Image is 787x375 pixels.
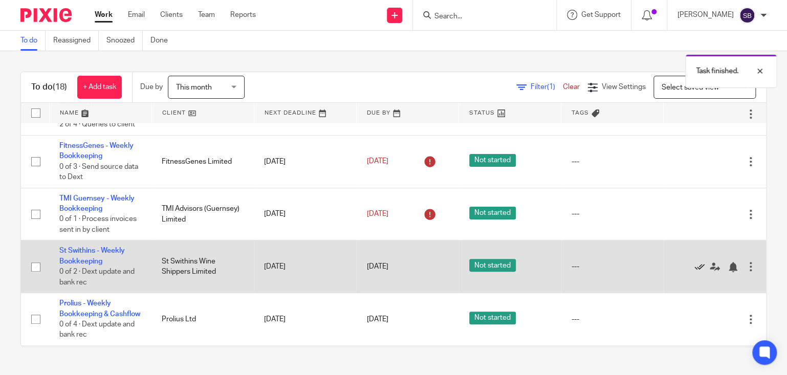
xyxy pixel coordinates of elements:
a: Mark as done [694,261,710,272]
td: TMI Advisors (Guernsey) Limited [151,188,254,240]
div: --- [572,209,653,219]
span: Not started [469,154,516,167]
h1: To do [31,82,67,93]
td: [DATE] [254,188,356,240]
a: Work [95,10,113,20]
a: Reports [230,10,256,20]
span: Not started [469,259,516,272]
a: Done [150,31,176,51]
td: [DATE] [254,293,356,346]
div: --- [572,261,653,272]
a: Reassigned [53,31,99,51]
a: To do [20,31,46,51]
span: [DATE] [366,158,388,165]
td: Prolius Ltd [151,293,254,346]
td: St Swithins Wine Shippers Limited [151,240,254,293]
td: FitnessGenes Limited [151,135,254,188]
a: Team [198,10,215,20]
a: St Swithins - Weekly Bookkeeping [59,247,125,264]
a: Email [128,10,145,20]
span: [DATE] [366,316,388,323]
a: + Add task [77,76,122,99]
a: Clients [160,10,183,20]
span: (18) [53,83,67,91]
span: This month [176,84,212,91]
a: FitnessGenes - Weekly Bookkeeping [59,142,134,160]
span: 0 of 3 · Send source data to Dext [59,163,138,181]
a: Snoozed [106,31,143,51]
a: TMI Guernsey - Weekly Bookkeeping [59,195,135,212]
span: 0 of 1 · Process invoices sent in by client [59,216,137,234]
span: 0 of 4 · Dext update and bank rec [59,321,135,339]
p: Due by [140,82,163,92]
img: svg%3E [739,7,755,24]
span: Not started [469,207,516,219]
div: --- [572,157,653,167]
span: [DATE] [366,263,388,270]
span: 2 of 4 · Queries to client [59,121,135,128]
span: Not started [469,312,516,324]
span: Select saved view [662,84,719,91]
img: Pixie [20,8,72,22]
p: Task finished. [696,66,738,76]
td: [DATE] [254,135,356,188]
span: [DATE] [366,210,388,217]
div: --- [572,314,653,324]
span: 0 of 2 · Dext update and bank rec [59,268,135,286]
span: Tags [572,110,589,116]
td: [DATE] [254,240,356,293]
a: Prolius - Weekly Bookkeeping & Cashflow [59,300,140,317]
